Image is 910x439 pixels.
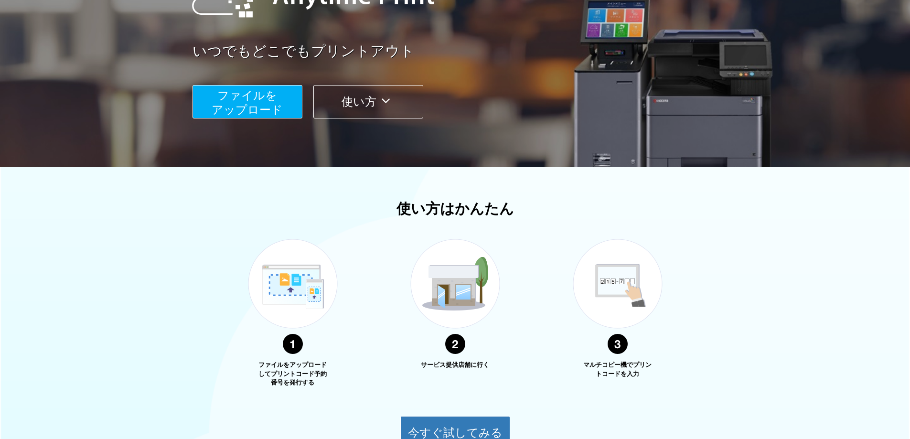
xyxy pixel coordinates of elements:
a: いつでもどこでもプリントアウト [193,41,742,62]
p: ファイルをアップロードしてプリントコード予約番号を発行する [257,361,329,387]
button: 使い方 [313,85,423,118]
p: マルチコピー機でプリントコードを入力 [582,361,653,378]
span: ファイルを ​​アップロード [212,89,283,116]
p: サービス提供店舗に行く [419,361,491,370]
button: ファイルを​​アップロード [193,85,302,118]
